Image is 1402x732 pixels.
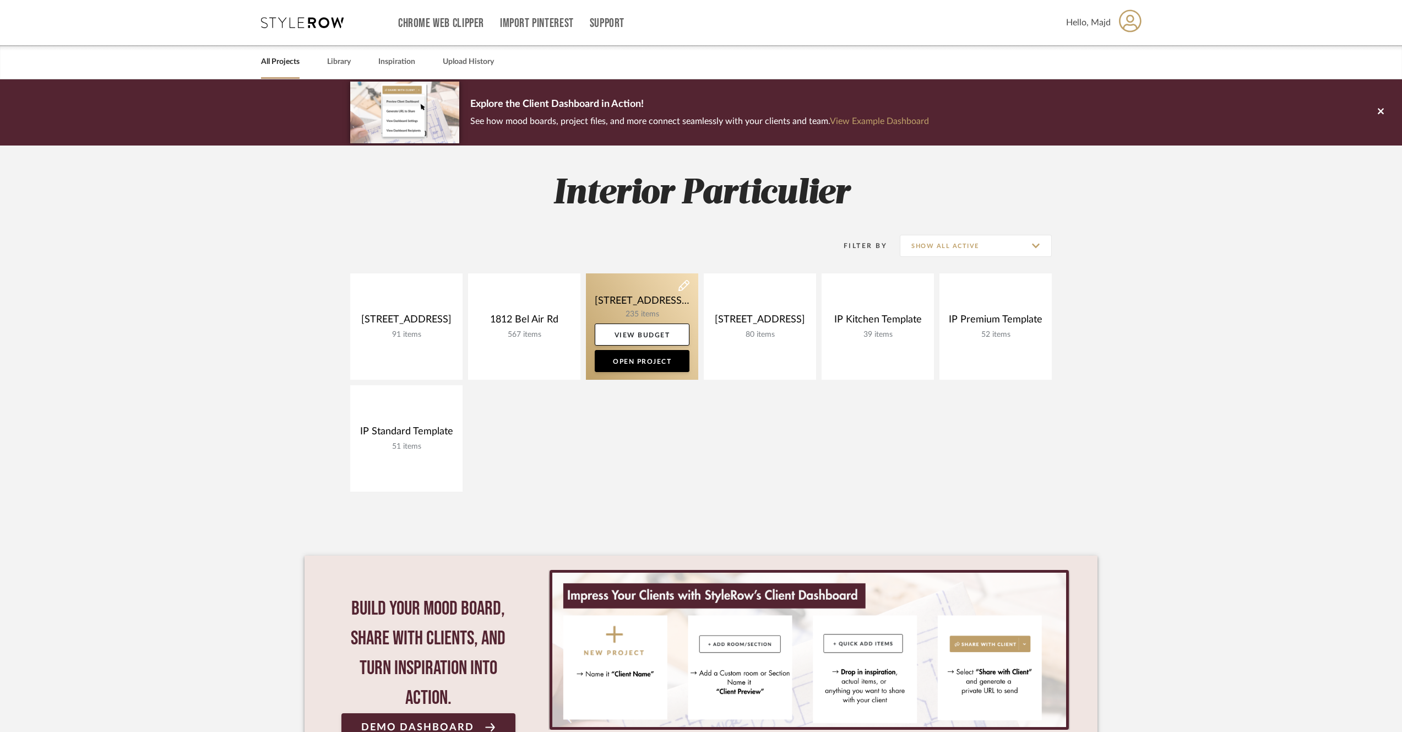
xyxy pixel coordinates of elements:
div: 91 items [359,330,454,340]
a: Inspiration [378,55,415,69]
div: 0 [548,570,1070,730]
img: StyleRow_Client_Dashboard_Banner__1_.png [552,573,1066,727]
div: IP Standard Template [359,426,454,442]
div: 51 items [359,442,454,451]
p: Explore the Client Dashboard in Action! [470,96,929,114]
a: Chrome Web Clipper [398,19,484,28]
a: Open Project [595,350,689,372]
span: Hello, Majd [1066,16,1111,29]
div: [STREET_ADDRESS] [359,314,454,330]
div: IP Premium Template [948,314,1043,330]
div: 39 items [830,330,925,340]
div: Filter By [829,240,887,251]
div: 80 items [713,330,807,340]
a: All Projects [261,55,300,69]
a: Upload History [443,55,494,69]
a: Library [327,55,351,69]
p: See how mood boards, project files, and more connect seamlessly with your clients and team. [470,114,929,129]
a: Support [590,19,624,28]
div: 52 items [948,330,1043,340]
div: 1812 Bel Air Rd [477,314,572,330]
a: View Budget [595,324,689,346]
div: [STREET_ADDRESS] [713,314,807,330]
img: d5d033c5-7b12-40c2-a960-1ecee1989c38.png [350,82,459,143]
a: View Example Dashboard [830,117,929,126]
h2: Interior Particulier [305,173,1097,214]
div: 567 items [477,330,572,340]
div: Build your mood board, share with clients, and turn inspiration into action. [341,594,515,713]
div: IP Kitchen Template [830,314,925,330]
a: Import Pinterest [500,19,574,28]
